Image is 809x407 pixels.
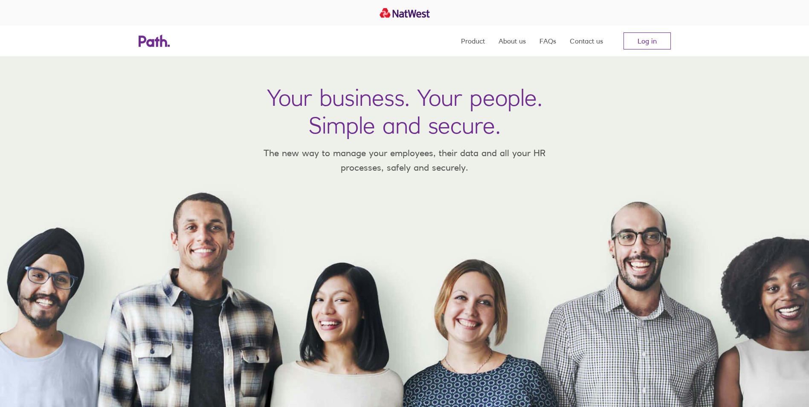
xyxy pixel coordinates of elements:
a: Contact us [570,26,603,56]
h1: Your business. Your people. Simple and secure. [267,84,542,139]
p: The new way to manage your employees, their data and all your HR processes, safely and securely. [251,146,558,174]
a: Product [461,26,485,56]
a: FAQs [539,26,556,56]
a: About us [499,26,526,56]
a: Log in [623,32,671,49]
